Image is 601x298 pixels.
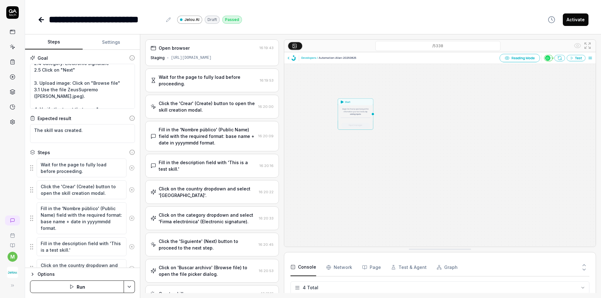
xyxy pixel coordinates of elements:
[326,259,352,276] button: Network
[391,259,427,276] button: Test & Agent
[151,55,165,61] div: Staging
[544,13,559,26] button: View version history
[38,55,48,61] div: Goal
[159,264,256,277] div: Click on 'Buscar archivo' (Browse file) to open the file picker dialog.
[222,16,242,24] div: Passed
[259,190,274,194] time: 16:20:22
[583,41,593,51] button: Open in full screen
[362,259,381,276] button: Page
[205,16,220,24] div: Draft
[259,46,274,50] time: 16:19:43
[38,149,50,156] div: Steps
[258,104,274,109] time: 16:20:00
[260,78,274,83] time: 16:19:53
[159,100,256,113] div: Click the 'Crear' (Create) button to open the skill creation modal.
[38,270,135,278] div: Options
[83,35,140,50] button: Settings
[259,242,274,247] time: 16:20:45
[3,262,22,279] button: Jelou AI Logo
[259,216,274,220] time: 16:20:33
[159,212,256,225] div: Click on the category dropdown and select 'Firma electrónica' (Electronic signature).
[171,55,212,61] div: [URL][DOMAIN_NAME]
[30,270,135,278] button: Options
[30,259,135,278] div: Suggestions
[159,185,256,199] div: Click on the country dropdown and select '[GEOGRAPHIC_DATA]'.
[3,228,22,238] a: Book a call with us
[30,237,135,256] div: Suggestions
[159,126,256,146] div: Fill in the 'Nombre público' (Public Name) field with the required format: base name + date in yy...
[3,238,22,248] a: Documentation
[30,158,135,178] div: Suggestions
[284,52,596,247] img: Screenshot
[7,267,18,278] img: Jelou AI Logo
[563,13,588,26] button: Activate
[159,74,257,87] div: Wait for the page to fully load before proceeding.
[30,280,124,293] button: Run
[30,180,135,200] div: Suggestions
[8,252,18,262] button: m
[126,262,137,275] button: Remove step
[5,215,20,225] a: New conversation
[290,259,316,276] button: Console
[159,45,190,51] div: Open browser
[258,134,274,138] time: 16:20:09
[259,269,274,273] time: 16:20:53
[38,115,71,122] div: Expected result
[159,159,257,172] div: Fill in the description field with 'This is a test skill.'
[184,17,199,23] span: Jelou AI
[126,162,137,174] button: Remove step
[261,291,274,296] time: 16:21:12
[126,212,137,225] button: Remove step
[126,240,137,253] button: Remove step
[437,259,458,276] button: Graph
[159,290,183,297] div: Create skill
[126,184,137,196] button: Remove step
[159,238,256,251] div: Click the 'Siguiente' (Next) button to proceed to the next step.
[573,41,583,51] button: Show all interative elements
[177,15,202,24] a: Jelou AI
[25,35,83,50] button: Steps
[259,164,274,168] time: 16:20:16
[30,202,135,235] div: Suggestions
